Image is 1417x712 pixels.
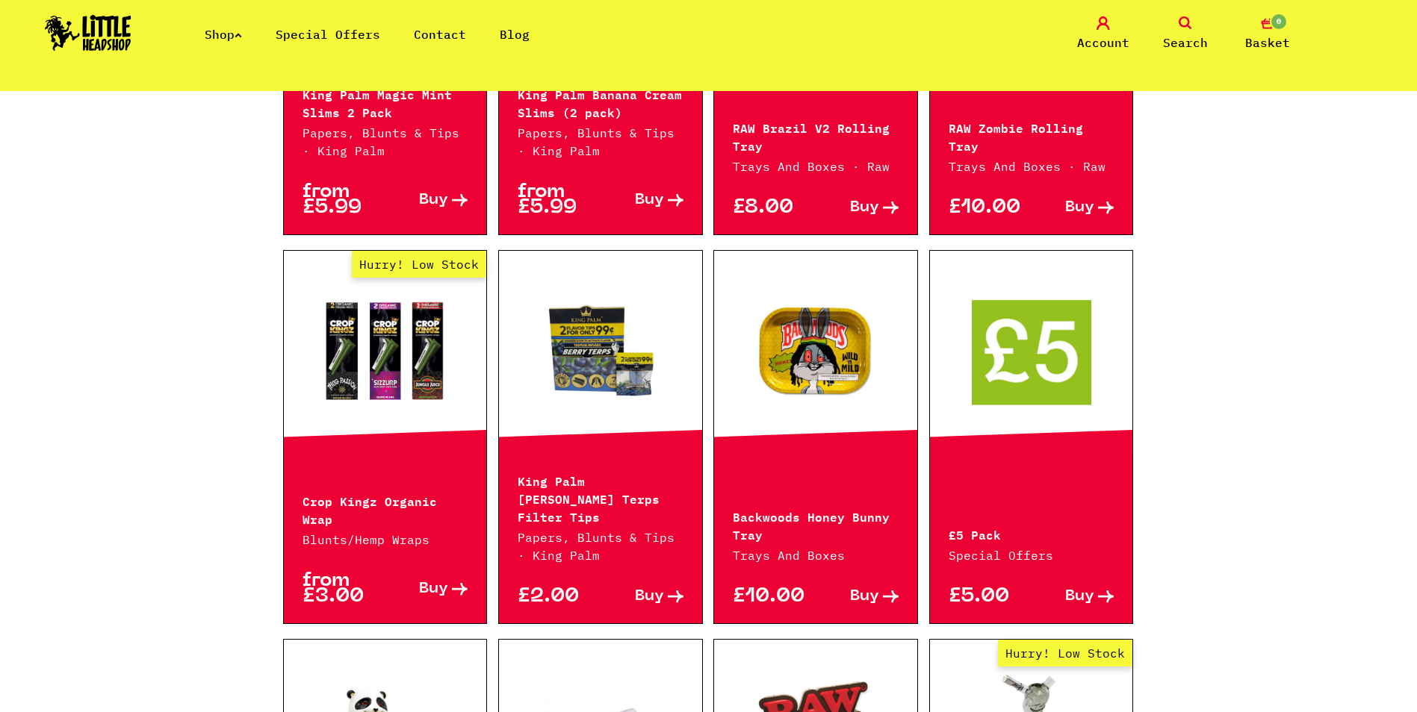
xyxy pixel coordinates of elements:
[949,157,1114,175] p: Trays And Boxes · Raw
[303,124,468,160] p: Papers, Blunts & Tips · King Palm
[45,15,131,51] img: Little Head Shop Logo
[1230,16,1305,51] a: 0 Basket
[816,589,899,605] a: Buy
[1163,34,1208,51] span: Search
[303,573,385,605] p: from £3.00
[998,640,1132,666] span: Hurry! Low Stock
[1270,13,1288,31] span: 0
[276,27,380,42] a: Special Offers
[1065,200,1094,216] span: Buy
[303,84,468,120] p: King Palm Magic Mint Slims 2 Pack
[949,546,1114,564] p: Special Offers
[414,27,466,42] a: Contact
[733,546,899,564] p: Trays And Boxes
[419,193,448,208] span: Buy
[419,581,448,597] span: Buy
[1148,16,1223,51] a: Search
[733,507,899,543] p: Backwoods Honey Bunny Tray
[635,193,664,208] span: Buy
[949,118,1114,154] p: RAW Zombie Rolling Tray
[1032,200,1114,216] a: Buy
[733,200,816,216] p: £8.00
[1065,589,1094,605] span: Buy
[1245,34,1290,51] span: Basket
[601,589,683,605] a: Buy
[385,573,468,605] a: Buy
[850,589,879,605] span: Buy
[303,184,385,216] p: from £5.99
[352,251,486,278] span: Hurry! Low Stock
[518,124,683,160] p: Papers, Blunts & Tips · King Palm
[205,27,242,42] a: Shop
[949,589,1032,605] p: £5.00
[518,184,601,216] p: from £5.99
[500,27,530,42] a: Blog
[949,200,1032,216] p: £10.00
[1077,34,1129,51] span: Account
[518,84,683,120] p: King Palm Banana Cream Slims (2 pack)
[518,528,683,564] p: Papers, Blunts & Tips · King Palm
[733,157,899,175] p: Trays And Boxes · Raw
[635,589,664,605] span: Buy
[949,525,1114,543] p: £5 Pack
[303,531,468,549] p: Blunts/Hemp Wraps
[733,589,816,605] p: £10.00
[385,184,468,216] a: Buy
[601,184,683,216] a: Buy
[816,200,899,216] a: Buy
[1032,589,1114,605] a: Buy
[850,200,879,216] span: Buy
[733,118,899,154] p: RAW Brazil V2 Rolling Tray
[518,589,601,605] p: £2.00
[303,491,468,527] p: Crop Kingz Organic Wrap
[284,277,487,426] a: Hurry! Low Stock
[518,471,683,525] p: King Palm [PERSON_NAME] Terps Filter Tips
